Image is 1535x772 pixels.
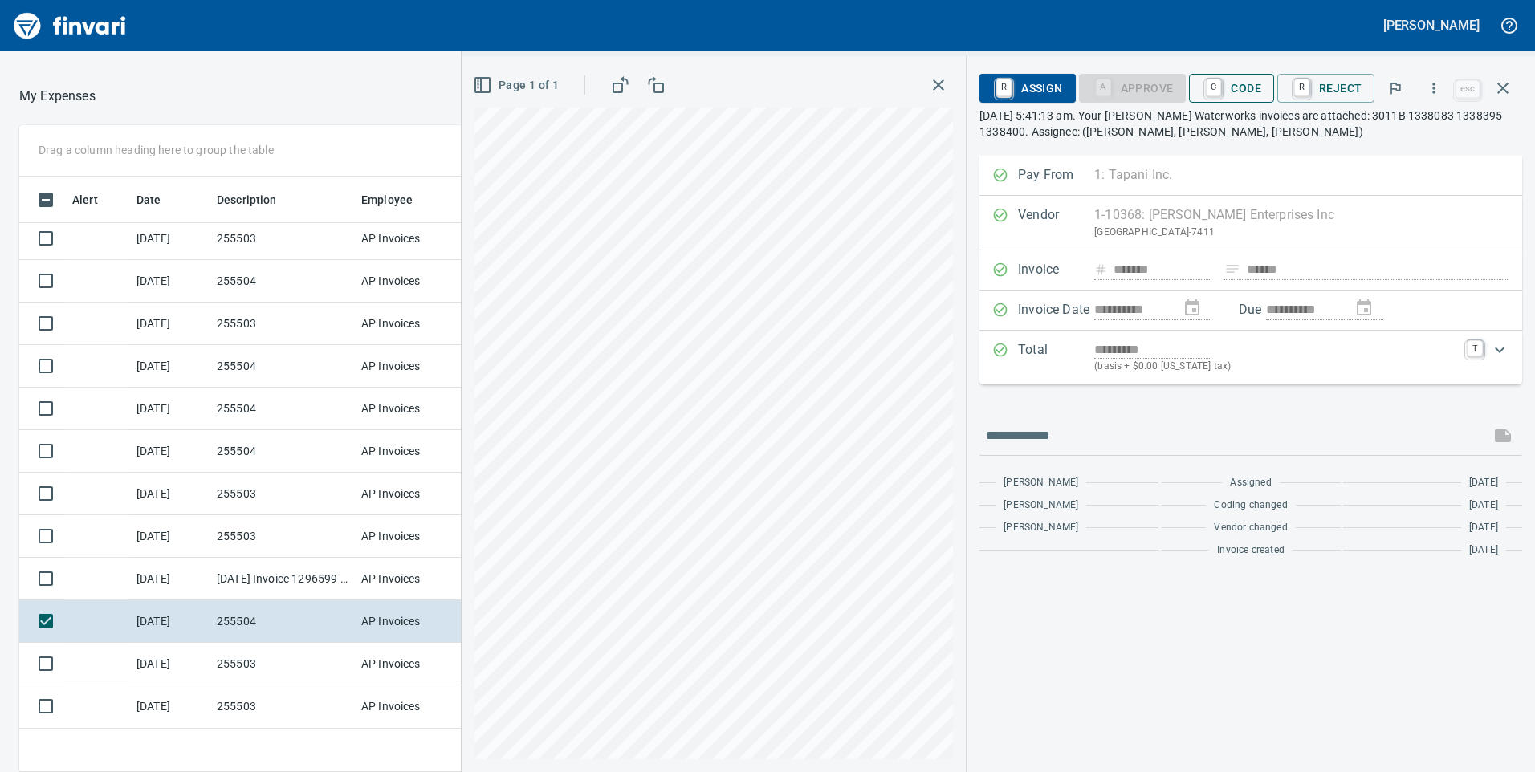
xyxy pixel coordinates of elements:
td: AP Invoices [355,430,475,473]
td: [DATE] [130,217,210,260]
p: My Expenses [19,87,96,106]
span: Assign [992,75,1062,102]
span: [PERSON_NAME] [1004,475,1078,491]
td: 255503 [210,515,355,558]
td: 255504 [210,600,355,643]
span: Description [217,190,277,209]
span: [DATE] [1469,542,1498,559]
a: R [1294,79,1309,96]
button: Flag [1378,71,1413,106]
td: 255504 [210,430,355,473]
span: Assigned [1230,475,1271,491]
td: 255503 [210,303,355,345]
span: Page 1 of 1 [476,75,559,95]
td: [DATE] [130,600,210,643]
button: RReject [1277,74,1374,103]
span: [DATE] [1469,498,1498,514]
td: AP Invoices [355,345,475,388]
a: esc [1456,80,1480,98]
span: [PERSON_NAME] [1004,498,1078,514]
td: AP Invoices [355,473,475,515]
td: [DATE] [130,260,210,303]
span: Employee [361,190,413,209]
td: [DATE] [130,643,210,685]
div: Expand [979,331,1522,384]
td: [DATE] [130,388,210,430]
td: [DATE] [130,558,210,600]
td: [DATE] Invoice 1296599-22 from [PERSON_NAME] Enterprises Inc (1-10368) [210,558,355,600]
span: This records your message into the invoice and notifies anyone mentioned [1484,416,1522,455]
span: Coding changed [1214,498,1287,514]
td: 255503 [210,473,355,515]
img: Finvari [10,6,130,45]
td: AP Invoices [355,600,475,643]
p: (basis + $0.00 [US_STATE] tax) [1094,359,1457,375]
td: [DATE] [130,473,210,515]
button: [PERSON_NAME] [1379,13,1484,38]
td: AP Invoices [355,643,475,685]
span: Close invoice [1452,69,1522,108]
button: CCode [1189,74,1274,103]
td: [DATE] [130,515,210,558]
h5: [PERSON_NAME] [1383,17,1480,34]
td: AP Invoices [355,558,475,600]
p: Total [1018,340,1094,375]
span: Vendor changed [1214,520,1287,536]
td: [DATE] [130,430,210,473]
p: Drag a column heading here to group the table [39,142,274,158]
span: Alert [72,190,119,209]
td: AP Invoices [355,260,475,303]
span: Employee [361,190,434,209]
span: [DATE] [1469,520,1498,536]
nav: breadcrumb [19,87,96,106]
button: More [1416,71,1452,106]
td: AP Invoices [355,217,475,260]
a: T [1467,340,1483,356]
button: RAssign [979,74,1075,103]
td: 255504 [210,345,355,388]
span: Date [136,190,182,209]
span: Reject [1290,75,1362,102]
a: R [996,79,1012,96]
td: 255504 [210,260,355,303]
td: AP Invoices [355,388,475,430]
span: [PERSON_NAME] [1004,520,1078,536]
span: Alert [72,190,98,209]
td: 255504 [210,388,355,430]
td: [DATE] [130,303,210,345]
span: Description [217,190,298,209]
td: AP Invoices [355,303,475,345]
td: AP Invoices [355,685,475,728]
td: 255503 [210,685,355,728]
p: [DATE] 5:41:13 am. Your [PERSON_NAME] Waterworks invoices are attached: 3011B 1338083 1338395 133... [979,108,1522,140]
td: 255503 [210,217,355,260]
span: Invoice created [1217,542,1285,559]
td: [DATE] [130,685,210,728]
td: AP Invoices [355,515,475,558]
span: Date [136,190,161,209]
td: 255503 [210,643,355,685]
a: C [1206,79,1221,96]
span: Code [1202,75,1261,102]
span: [DATE] [1469,475,1498,491]
td: [DATE] [130,345,210,388]
button: Page 1 of 1 [470,71,565,100]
